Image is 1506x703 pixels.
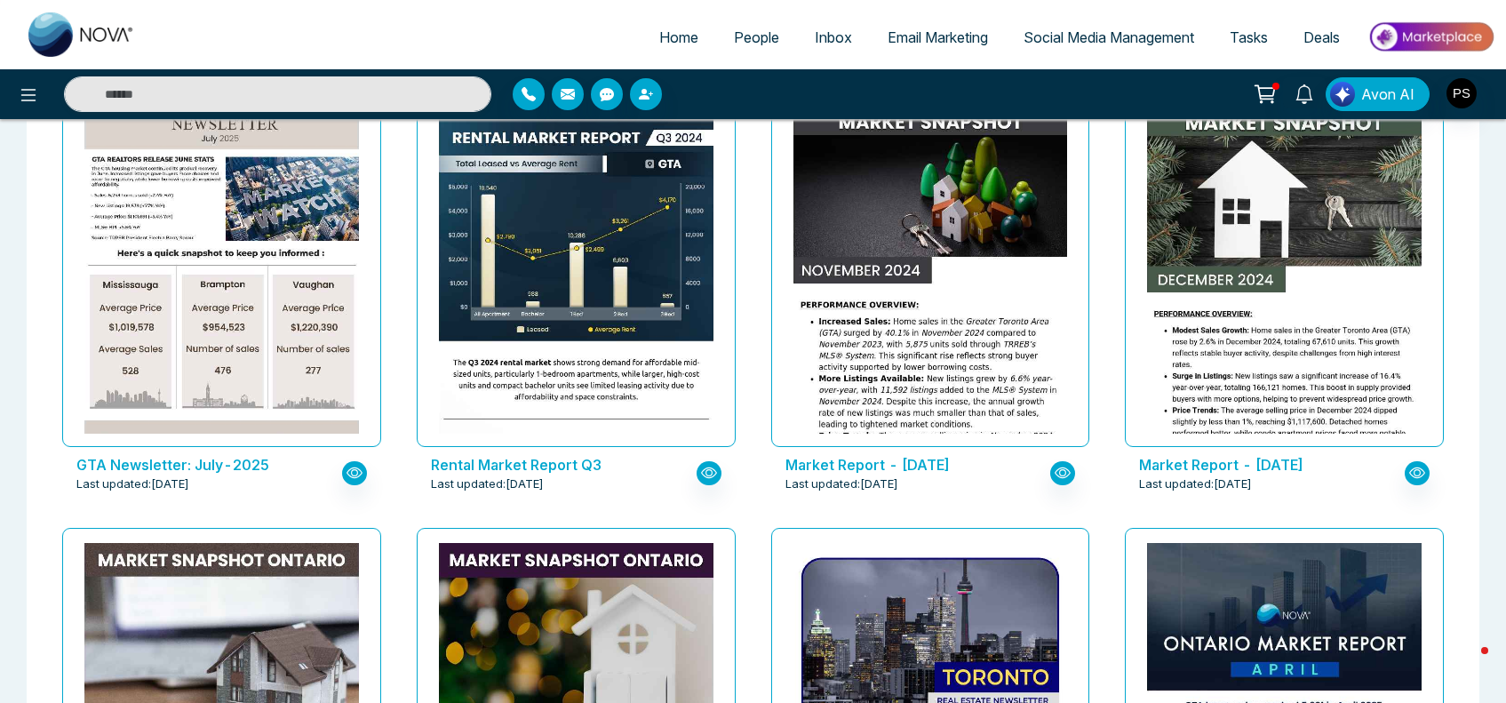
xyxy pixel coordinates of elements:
span: Inbox [815,28,852,46]
p: GTA Newsletter: July-2025 [76,454,338,475]
span: Social Media Management [1024,28,1194,46]
span: Last updated: [DATE] [76,475,189,493]
span: Last updated: [DATE] [785,475,898,493]
a: Tasks [1212,20,1286,54]
a: Inbox [797,20,870,54]
span: Home [659,28,698,46]
button: Avon AI [1326,77,1430,111]
a: Email Marketing [870,20,1006,54]
p: Market Report - November 2024 [785,454,1047,475]
a: Social Media Management [1006,20,1212,54]
span: Deals [1303,28,1340,46]
span: Email Marketing [888,28,988,46]
a: People [716,20,797,54]
span: Last updated: [DATE] [1139,475,1252,493]
img: Nova CRM Logo [28,12,135,57]
a: Home [641,20,716,54]
span: Avon AI [1361,84,1414,105]
a: Deals [1286,20,1358,54]
img: Lead Flow [1330,82,1355,107]
span: Last updated: [DATE] [431,475,544,493]
p: Market Report - December 2024 [1139,454,1400,475]
img: Market-place.gif [1367,17,1495,57]
span: Tasks [1230,28,1268,46]
iframe: Intercom live chat [1446,643,1488,685]
img: User Avatar [1446,78,1477,108]
p: Rental Market Report Q3 [431,454,692,475]
span: People [734,28,779,46]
